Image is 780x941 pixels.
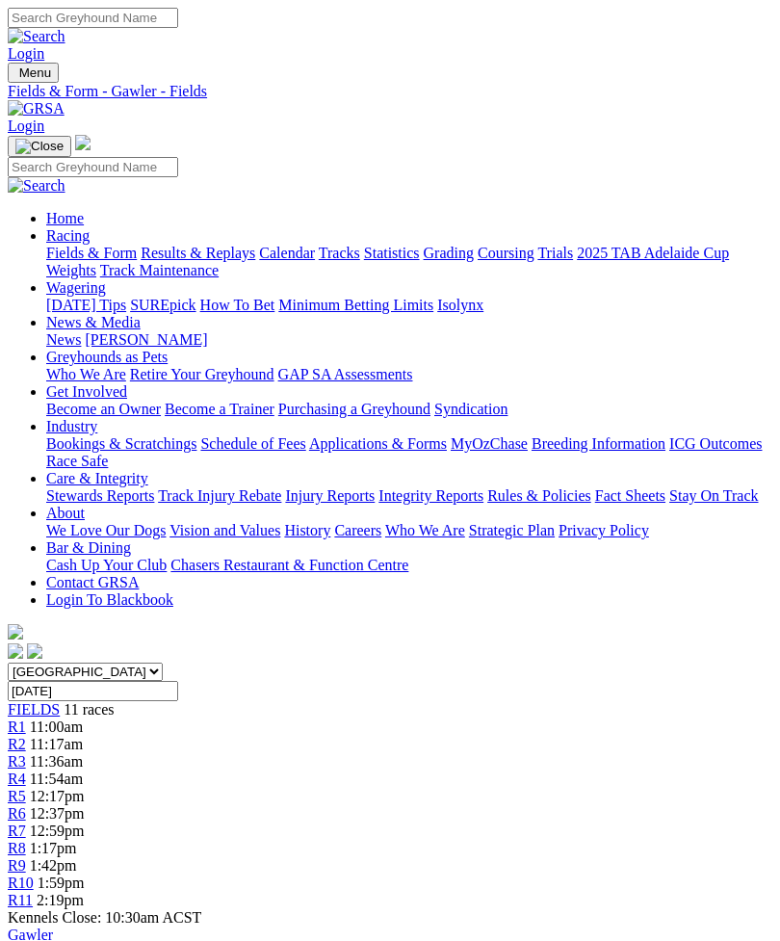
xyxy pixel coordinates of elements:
a: R9 [8,857,26,874]
a: We Love Our Dogs [46,522,166,538]
a: Integrity Reports [378,487,483,504]
a: Results & Replays [141,245,255,261]
a: Bar & Dining [46,539,131,556]
a: Retire Your Greyhound [130,366,274,382]
a: ICG Outcomes [669,435,762,452]
a: Tracks [319,245,360,261]
span: 1:59pm [38,875,85,891]
a: Who We Are [385,522,465,538]
a: Fields & Form - Gawler - Fields [8,83,772,100]
a: Careers [334,522,381,538]
span: 1:42pm [30,857,77,874]
img: twitter.svg [27,643,42,659]
a: R11 [8,892,33,908]
a: Wagering [46,279,106,296]
a: Privacy Policy [559,522,649,538]
span: 12:37pm [30,805,85,822]
img: Search [8,177,65,195]
a: Applications & Forms [309,435,447,452]
a: Track Injury Rebate [158,487,281,504]
a: FIELDS [8,701,60,718]
a: R2 [8,736,26,752]
button: Toggle navigation [8,63,59,83]
div: Racing [46,245,772,279]
a: Strategic Plan [469,522,555,538]
span: 12:59pm [30,823,85,839]
img: Search [8,28,65,45]
a: Vision and Values [169,522,280,538]
span: Kennels Close: 10:30am ACST [8,909,201,926]
a: Schedule of Fees [200,435,305,452]
span: R1 [8,719,26,735]
a: Care & Integrity [46,470,148,486]
a: Stewards Reports [46,487,154,504]
div: Bar & Dining [46,557,772,574]
a: Who We Are [46,366,126,382]
div: Industry [46,435,772,470]
span: 12:17pm [30,788,85,804]
a: How To Bet [200,297,275,313]
img: Close [15,139,64,154]
a: Isolynx [437,297,483,313]
div: News & Media [46,331,772,349]
a: Greyhounds as Pets [46,349,168,365]
a: News [46,331,81,348]
a: R10 [8,875,34,891]
a: Login [8,45,44,62]
a: R3 [8,753,26,770]
span: 11 races [64,701,114,718]
div: Wagering [46,297,772,314]
a: News & Media [46,314,141,330]
a: Chasers Restaurant & Function Centre [170,557,408,573]
a: Minimum Betting Limits [278,297,433,313]
span: R6 [8,805,26,822]
img: GRSA [8,100,65,118]
a: History [284,522,330,538]
a: Fact Sheets [595,487,665,504]
a: R8 [8,840,26,856]
a: Contact GRSA [46,574,139,590]
a: Trials [537,245,573,261]
span: 11:00am [30,719,83,735]
a: Coursing [478,245,534,261]
a: Home [46,210,84,226]
a: Statistics [364,245,420,261]
input: Search [8,157,178,177]
button: Toggle navigation [8,136,71,157]
a: Industry [46,418,97,434]
img: facebook.svg [8,643,23,659]
span: 11:54am [30,771,83,787]
a: [DATE] Tips [46,297,126,313]
a: Injury Reports [285,487,375,504]
a: R7 [8,823,26,839]
div: Greyhounds as Pets [46,366,772,383]
input: Select date [8,681,178,701]
a: MyOzChase [451,435,528,452]
a: [PERSON_NAME] [85,331,207,348]
a: Get Involved [46,383,127,400]
a: Stay On Track [669,487,758,504]
a: R4 [8,771,26,787]
a: Track Maintenance [100,262,219,278]
span: 11:36am [30,753,83,770]
a: 2025 TAB Adelaide Cup [577,245,729,261]
a: Race Safe [46,453,108,469]
span: 2:19pm [37,892,84,908]
a: Syndication [434,401,507,417]
a: R5 [8,788,26,804]
img: logo-grsa-white.png [75,135,91,150]
a: Weights [46,262,96,278]
a: Calendar [259,245,315,261]
div: Get Involved [46,401,772,418]
a: Breeding Information [532,435,665,452]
